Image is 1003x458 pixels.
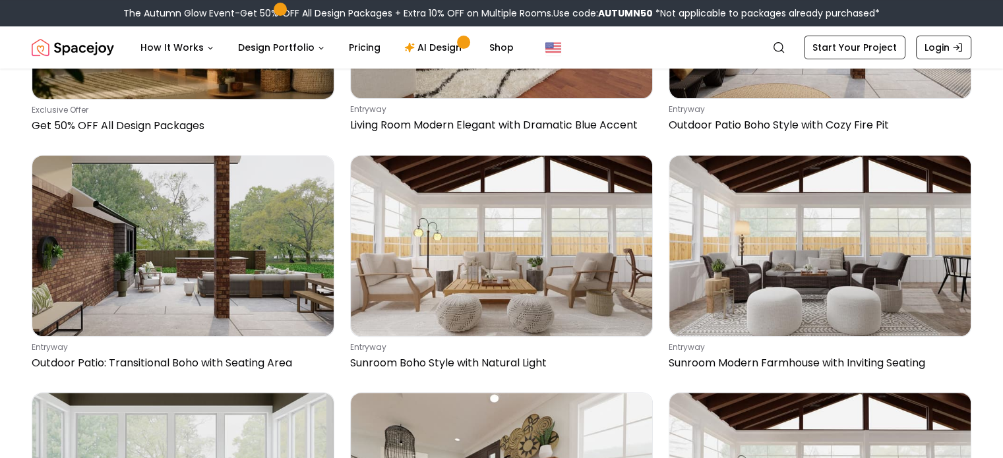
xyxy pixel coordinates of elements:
[394,34,476,61] a: AI Design
[653,7,880,20] span: *Not applicable to packages already purchased*
[669,342,966,353] p: entryway
[32,118,329,134] p: Get 50% OFF All Design Packages
[350,342,648,353] p: entryway
[479,34,524,61] a: Shop
[130,34,524,61] nav: Main
[669,155,971,376] a: Sunroom Modern Farmhouse with Inviting SeatingentrywaySunroom Modern Farmhouse with Inviting Seating
[32,105,329,115] p: Exclusive Offer
[545,40,561,55] img: United States
[669,104,966,115] p: entryway
[350,155,653,376] a: Sunroom Boho Style with Natural LightentrywaySunroom Boho Style with Natural Light
[350,104,648,115] p: entryway
[669,355,966,371] p: Sunroom Modern Farmhouse with Inviting Seating
[32,34,114,61] img: Spacejoy Logo
[32,342,329,353] p: entryway
[32,34,114,61] a: Spacejoy
[598,7,653,20] b: AUTUMN50
[669,156,971,336] img: Sunroom Modern Farmhouse with Inviting Seating
[123,7,880,20] div: The Autumn Glow Event-Get 50% OFF All Design Packages + Extra 10% OFF on Multiple Rooms.
[351,156,652,336] img: Sunroom Boho Style with Natural Light
[32,355,329,371] p: Outdoor Patio: Transitional Boho with Seating Area
[553,7,653,20] span: Use code:
[32,155,334,376] a: Outdoor Patio: Transitional Boho with Seating AreaentrywayOutdoor Patio: Transitional Boho with S...
[350,117,648,133] p: Living Room Modern Elegant with Dramatic Blue Accent
[338,34,391,61] a: Pricing
[669,117,966,133] p: Outdoor Patio Boho Style with Cozy Fire Pit
[916,36,971,59] a: Login
[228,34,336,61] button: Design Portfolio
[350,355,648,371] p: Sunroom Boho Style with Natural Light
[130,34,225,61] button: How It Works
[32,26,971,69] nav: Global
[804,36,905,59] a: Start Your Project
[32,156,334,336] img: Outdoor Patio: Transitional Boho with Seating Area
